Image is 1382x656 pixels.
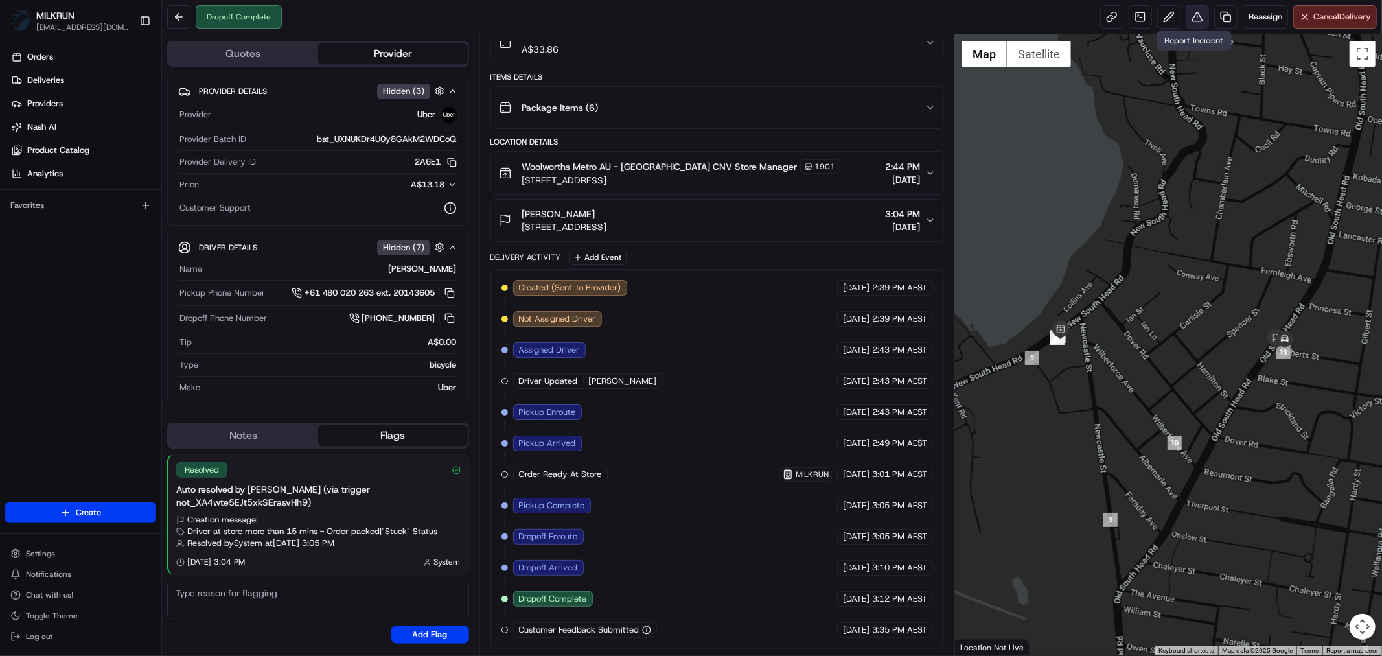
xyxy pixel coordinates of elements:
[179,202,251,214] span: Customer Support
[179,263,202,275] span: Name
[885,160,920,173] span: 2:44 PM
[187,537,262,549] span: Resolved by System
[519,406,576,418] span: Pickup Enroute
[5,47,161,67] a: Orders
[872,344,927,356] span: 2:43 PM AEST
[796,469,829,480] span: MILKRUN
[519,469,602,480] span: Order Ready At Store
[843,593,870,605] span: [DATE]
[1168,436,1182,450] div: 10
[27,51,53,63] span: Orders
[377,239,448,255] button: Hidden (7)
[1300,647,1319,654] a: Terms
[179,336,192,348] span: Tip
[1350,614,1376,640] button: Map camera controls
[26,631,52,642] span: Log out
[519,375,578,387] span: Driver Updated
[843,313,870,325] span: [DATE]
[5,140,161,161] a: Product Catalog
[10,10,31,31] img: MILKRUN
[317,134,457,145] span: bat_UXNUKDr4U0y8GAkM2WDCoQ
[1007,41,1071,67] button: Show satellite imagery
[1158,646,1214,655] button: Keyboard shortcuts
[522,160,798,173] span: Woolworths Metro AU - [GEOGRAPHIC_DATA] CNV Store Manager
[76,507,101,519] span: Create
[418,109,436,121] span: Uber
[27,75,64,86] span: Deliveries
[872,406,927,418] span: 2:43 PM AEST
[872,562,927,574] span: 3:10 PM AEST
[197,336,457,348] div: A$0.00
[1313,11,1371,23] span: Cancel Delivery
[187,514,258,526] span: Creation message:
[27,121,56,133] span: Nash AI
[377,83,448,99] button: Hidden (3)
[318,425,468,446] button: Flags
[519,593,587,605] span: Dropoff Complete
[5,195,156,216] div: Favorites
[519,624,639,636] span: Customer Feedback Submitted
[490,252,561,263] div: Delivery Activity
[843,344,870,356] span: [DATE]
[27,98,63,110] span: Providers
[872,313,927,325] span: 2:39 PM AEST
[519,344,580,356] span: Assigned Driver
[519,438,576,449] span: Pickup Arrived
[187,557,245,567] span: [DATE] 3:04 PM
[26,548,55,559] span: Settings
[383,86,424,97] span: Hidden ( 3 )
[958,638,1001,655] a: Open this area in Google Maps (opens a new window)
[872,624,927,636] span: 3:35 PM AEST
[843,531,870,543] span: [DATE]
[843,624,870,636] span: [DATE]
[205,382,457,393] div: Uber
[26,611,78,621] span: Toggle Theme
[872,375,927,387] span: 2:43 PM AEST
[265,537,334,549] span: at [DATE] 3:05 PM
[1157,31,1232,51] div: Report Incident
[490,72,944,82] div: Items Details
[179,359,198,371] span: Type
[5,117,161,137] a: Nash AI
[5,545,156,563] button: Settings
[522,174,840,187] span: [STREET_ADDRESS]
[589,375,657,387] span: [PERSON_NAME]
[168,43,318,64] button: Quotes
[187,526,437,537] span: Driver at store more than 15 mins - Order packed | "Stuck" Status
[26,590,73,600] span: Chat with us!
[391,626,469,644] button: Add Flag
[843,375,870,387] span: [DATE]
[519,282,621,294] span: Created (Sent To Provider)
[519,531,578,543] span: Dropoff Enroute
[36,9,75,22] span: MILKRUN
[1243,5,1288,29] button: Reassign
[522,101,599,114] span: Package Items ( 6 )
[843,406,870,418] span: [DATE]
[199,86,267,97] span: Provider Details
[962,41,1007,67] button: Show street map
[1222,647,1293,654] span: Map data ©2025 Google
[318,43,468,64] button: Provider
[199,242,257,253] span: Driver Details
[349,311,457,325] a: [PHONE_NUMBER]
[168,425,318,446] button: Notes
[872,282,927,294] span: 2:39 PM AEST
[179,109,211,121] span: Provider
[383,242,424,253] span: Hidden ( 7 )
[843,282,870,294] span: [DATE]
[843,562,870,574] span: [DATE]
[1025,351,1039,365] div: 9
[178,80,458,102] button: Provider DetailsHidden (3)
[885,207,920,220] span: 3:04 PM
[522,220,607,233] span: [STREET_ADDRESS]
[362,312,435,324] span: [PHONE_NUMBER]
[519,562,578,574] span: Dropoff Arrived
[5,70,161,91] a: Deliveries
[955,639,1030,655] div: Location Not Live
[491,200,943,241] button: [PERSON_NAME][STREET_ADDRESS]3:04 PM[DATE]
[1249,11,1282,23] span: Reassign
[1293,5,1377,29] button: CancelDelivery
[872,500,927,511] span: 3:05 PM AEST
[305,287,435,299] span: +61 480 020 263 ext. 20143605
